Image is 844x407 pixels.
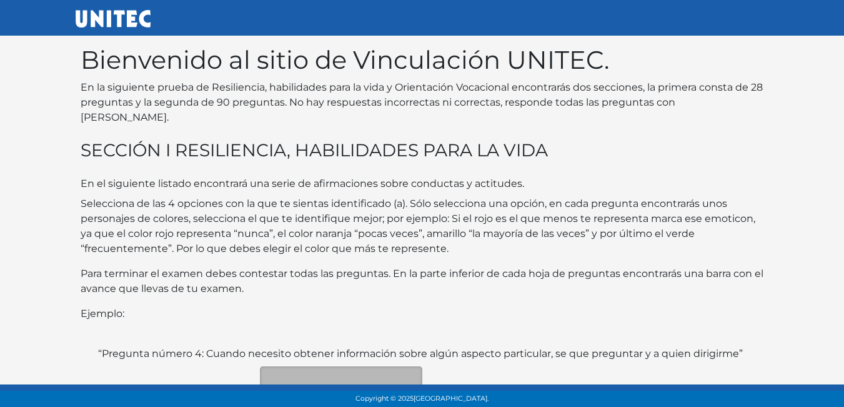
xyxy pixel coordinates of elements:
[414,394,489,403] span: [GEOGRAPHIC_DATA].
[81,306,764,321] p: Ejemplo:
[98,346,743,361] label: “Pregunta número 4: Cuando necesito obtener información sobre algún aspecto particular, se que pr...
[81,176,764,191] p: En el siguiente listado encontrará una serie de afirmaciones sobre conductas y actitudes.
[76,10,151,28] img: UNITEC
[81,140,764,161] h3: SECCIÓN I RESILIENCIA, HABILIDADES PARA LA VIDA
[81,196,764,256] p: Selecciona de las 4 opciones con la que te sientas identificado (a). Sólo selecciona una opción, ...
[81,45,764,75] h1: Bienvenido al sitio de Vinculación UNITEC.
[81,266,764,296] p: Para terminar el examen debes contestar todas las preguntas. En la parte inferior de cada hoja de...
[81,80,764,125] p: En la siguiente prueba de Resiliencia, habilidades para la vida y Orientación Vocacional encontra...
